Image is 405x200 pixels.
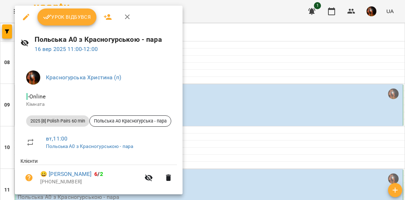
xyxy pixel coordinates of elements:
img: 6e701af36e5fc41b3ad9d440b096a59c.jpg [26,70,40,85]
button: Урок відбувся [37,8,97,25]
span: Урок відбувся [43,13,91,21]
div: Польська А0 Красногурська - пара [89,115,171,127]
a: 16 вер 2025 11:00-12:00 [35,46,98,52]
button: Візит ще не сплачено. Додати оплату? [20,169,37,186]
a: Польська А0 з Красногурською - пара [46,143,133,149]
span: 2025 [8] Polish Pairs 60 min [26,118,89,124]
h6: Польська А0 з Красногурською - пара [35,34,177,45]
span: 2 [100,171,103,177]
a: вт , 11:00 [46,135,67,142]
p: [PHONE_NUMBER] [40,178,140,185]
p: Кімната [26,101,171,108]
span: Польська А0 Красногурська - пара [90,118,171,124]
span: 6 [94,171,97,177]
span: - Online [26,93,47,100]
b: / [94,171,103,177]
a: Красногурська Христина (п) [46,74,121,81]
a: 😀 [PERSON_NAME] [40,170,91,178]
